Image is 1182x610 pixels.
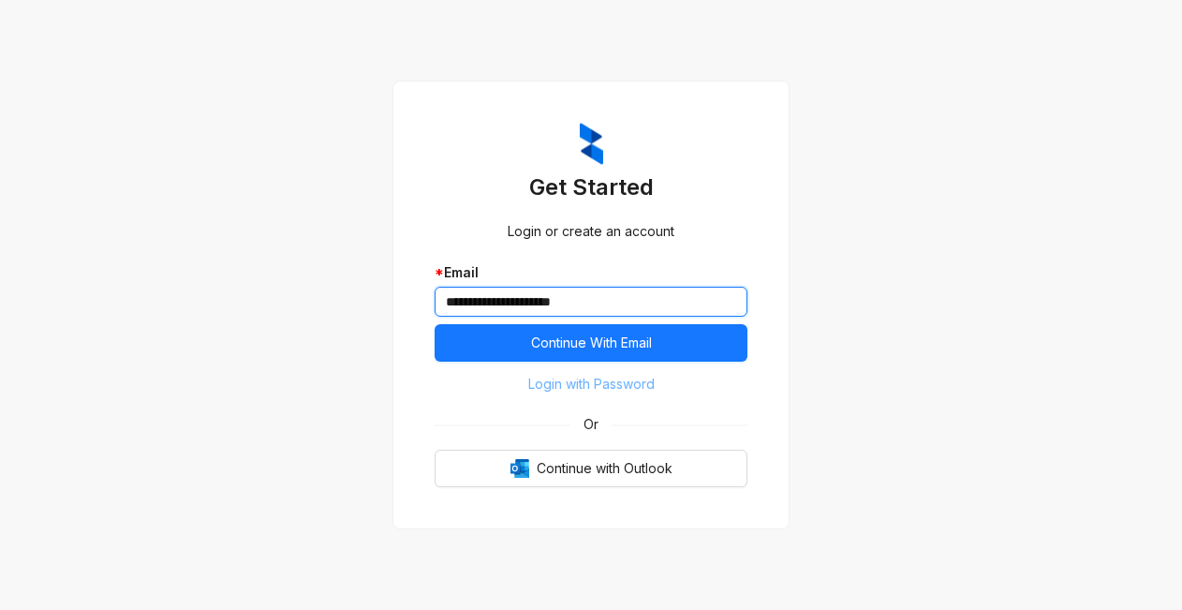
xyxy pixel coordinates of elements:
[580,123,603,166] img: ZumaIcon
[435,262,747,283] div: Email
[528,374,655,394] span: Login with Password
[570,414,612,435] span: Or
[531,333,652,353] span: Continue With Email
[435,450,747,487] button: OutlookContinue with Outlook
[435,324,747,362] button: Continue With Email
[435,172,747,202] h3: Get Started
[435,221,747,242] div: Login or create an account
[510,459,529,478] img: Outlook
[537,458,672,479] span: Continue with Outlook
[435,369,747,399] button: Login with Password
